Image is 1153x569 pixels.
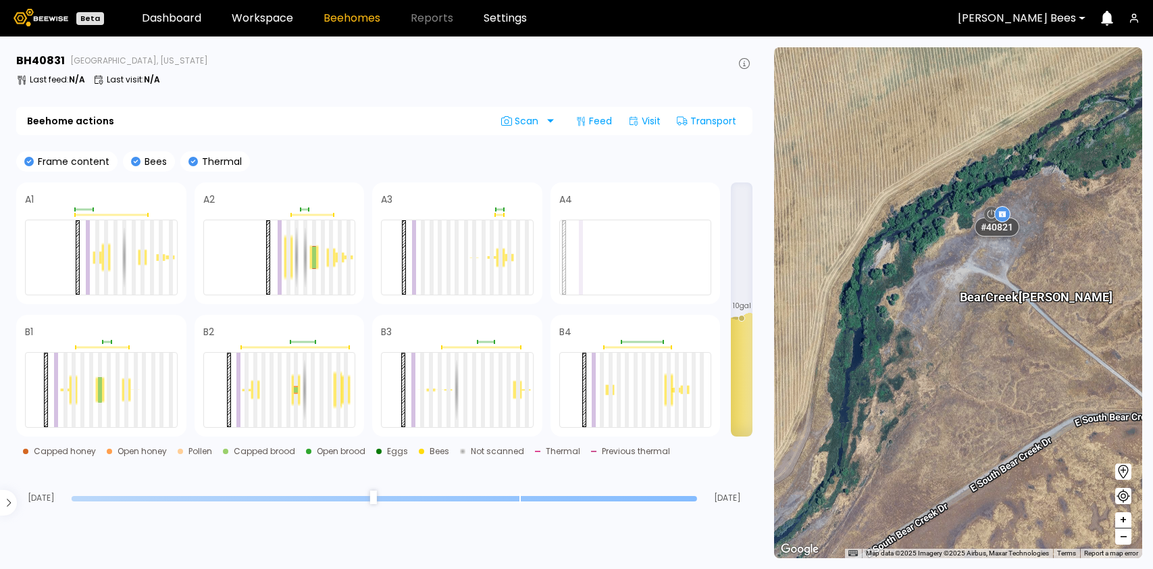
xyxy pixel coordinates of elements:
a: Terms (opens in new tab) [1057,549,1076,557]
div: Capped honey [34,447,96,455]
div: Bees [430,447,449,455]
b: Beehome actions [27,116,114,126]
a: Workspace [232,13,293,24]
h4: A3 [381,195,392,204]
h4: B4 [559,327,571,337]
div: Eggs [387,447,408,455]
div: Beta [76,12,104,25]
button: + [1115,512,1131,528]
div: Pollen [188,447,212,455]
div: Previous thermal [602,447,670,455]
span: Map data ©2025 Imagery ©2025 Airbus, Maxar Technologies [866,549,1049,557]
a: Open this area in Google Maps (opens a new window) [777,541,822,558]
h4: A1 [25,195,34,204]
button: Keyboard shortcuts [848,549,858,558]
span: + [1119,512,1127,528]
div: Feed [570,110,617,132]
div: Open brood [317,447,365,455]
p: Last visit : [107,76,160,84]
b: N/A [69,74,85,85]
p: Last feed : [30,76,85,84]
span: [DATE] [702,494,752,502]
span: [DATE] [16,494,66,502]
div: Thermal [546,447,580,455]
span: [GEOGRAPHIC_DATA], [US_STATE] [70,57,208,65]
a: Beehomes [324,13,380,24]
b: N/A [144,74,160,85]
p: Frame content [34,157,109,166]
a: Report a map error [1084,549,1138,557]
span: – [1120,528,1127,545]
span: Reports [411,13,453,24]
h4: B3 [381,327,392,337]
a: Settings [484,13,527,24]
h3: BH 40831 [16,55,65,66]
button: – [1115,528,1131,545]
h4: B2 [203,327,214,337]
div: # 40821 [975,218,1019,237]
h4: A2 [203,195,215,204]
span: 10 gal [733,303,751,310]
div: Visit [623,110,666,132]
div: Bear Creek [PERSON_NAME] [959,276,1112,304]
h4: A4 [559,195,572,204]
div: Not scanned [471,447,524,455]
div: Open honey [118,447,167,455]
div: Capped brood [234,447,295,455]
span: Scan [501,116,543,126]
p: Thermal [198,157,242,166]
img: Beewise logo [14,9,68,26]
div: Transport [671,110,742,132]
a: Dashboard [142,13,201,24]
img: Google [777,541,822,558]
h4: B1 [25,327,33,337]
p: Bees [140,157,167,166]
